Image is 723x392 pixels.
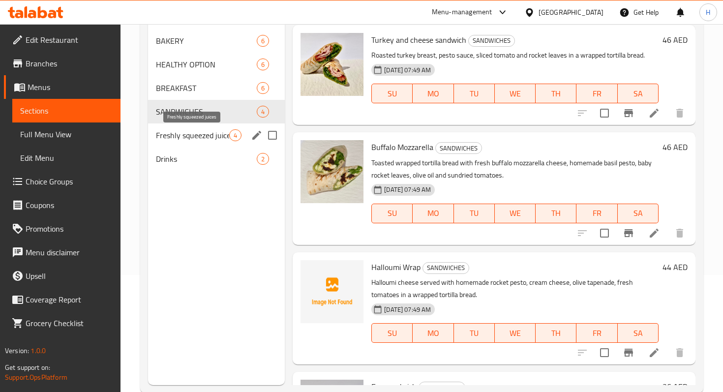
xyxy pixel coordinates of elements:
[257,153,269,165] div: items
[156,82,257,94] span: BREAKFAST
[12,99,120,122] a: Sections
[648,227,660,239] a: Edit menu item
[371,49,659,61] p: Roasted turkey breast, pesto sauce, sliced tomato and rocket leaves in a wrapped tortilla bread.
[4,217,120,241] a: Promotions
[458,87,491,101] span: TU
[499,206,532,220] span: WE
[148,123,285,147] div: Freshly squeezed juices4edit
[257,84,269,93] span: 6
[435,142,482,154] div: SANDWICHES
[371,260,421,274] span: Halloumi Wrap
[413,84,453,103] button: MO
[417,87,450,101] span: MO
[458,326,491,340] span: TU
[156,153,257,165] div: Drinks
[20,128,113,140] span: Full Menu View
[26,223,113,235] span: Promotions
[148,147,285,171] div: Drinks2
[454,84,495,103] button: TU
[594,223,615,243] span: Select to update
[230,131,241,140] span: 4
[706,7,710,18] span: H
[28,81,113,93] span: Menus
[617,221,640,245] button: Branch-specific-item
[576,204,617,223] button: FR
[663,33,688,47] h6: 46 AED
[422,262,469,274] div: SANDWICHES
[26,317,113,329] span: Grocery Checklist
[376,206,409,220] span: SU
[617,101,640,125] button: Branch-specific-item
[5,344,29,357] span: Version:
[257,107,269,117] span: 4
[454,204,495,223] button: TU
[5,371,67,384] a: Support.OpsPlatform
[580,87,613,101] span: FR
[468,35,515,47] div: SANDWICHES
[376,326,409,340] span: SU
[668,101,692,125] button: delete
[148,53,285,76] div: HEALTHY OPTION6
[371,84,413,103] button: SU
[4,75,120,99] a: Menus
[540,206,572,220] span: TH
[257,106,269,118] div: items
[417,326,450,340] span: MO
[376,87,409,101] span: SU
[257,60,269,69] span: 6
[156,35,257,47] div: BAKERY
[12,146,120,170] a: Edit Menu
[663,260,688,274] h6: 44 AED
[469,35,514,46] span: SANDWICHES
[668,221,692,245] button: delete
[495,84,536,103] button: WE
[156,106,257,118] span: SANDWICHES
[26,176,113,187] span: Choice Groups
[380,305,435,314] span: [DATE] 07:49 AM
[499,326,532,340] span: WE
[495,323,536,343] button: WE
[148,100,285,123] div: SANDWICHES4
[156,59,257,70] div: HEALTHY OPTION
[301,140,363,203] img: Buffalo Mozzarella
[580,326,613,340] span: FR
[648,347,660,359] a: Edit menu item
[5,361,50,374] span: Get support on:
[371,157,659,181] p: Toasted wrapped tortilla bread with fresh buffalo mozzarella cheese, homemade basil pesto, baby r...
[436,143,482,154] span: SANDWICHES
[371,204,413,223] button: SU
[229,129,241,141] div: items
[380,65,435,75] span: [DATE] 07:49 AM
[648,107,660,119] a: Edit menu item
[536,204,576,223] button: TH
[4,52,120,75] a: Branches
[301,33,363,96] img: Turkey and cheese sandwich
[594,342,615,363] span: Select to update
[432,6,492,18] div: Menu-management
[148,25,285,175] nav: Menu sections
[148,76,285,100] div: BREAKFAST6
[622,326,655,340] span: SA
[576,84,617,103] button: FR
[622,206,655,220] span: SA
[20,105,113,117] span: Sections
[371,276,659,301] p: Halloumi cheese served with homemade rocket pesto, cream cheese, olive tapenade, fresh tomatoes i...
[371,32,466,47] span: Turkey and cheese sandwich
[539,7,603,18] div: [GEOGRAPHIC_DATA]
[499,87,532,101] span: WE
[617,341,640,364] button: Branch-specific-item
[371,140,433,154] span: Buffalo Mozzarella
[26,246,113,258] span: Menu disclaimer
[301,260,363,323] img: Halloumi Wrap
[495,204,536,223] button: WE
[4,170,120,193] a: Choice Groups
[249,128,264,143] button: edit
[618,204,659,223] button: SA
[148,29,285,53] div: BAKERY6
[156,129,229,141] span: Freshly squeezed juices
[257,35,269,47] div: items
[26,34,113,46] span: Edit Restaurant
[413,204,453,223] button: MO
